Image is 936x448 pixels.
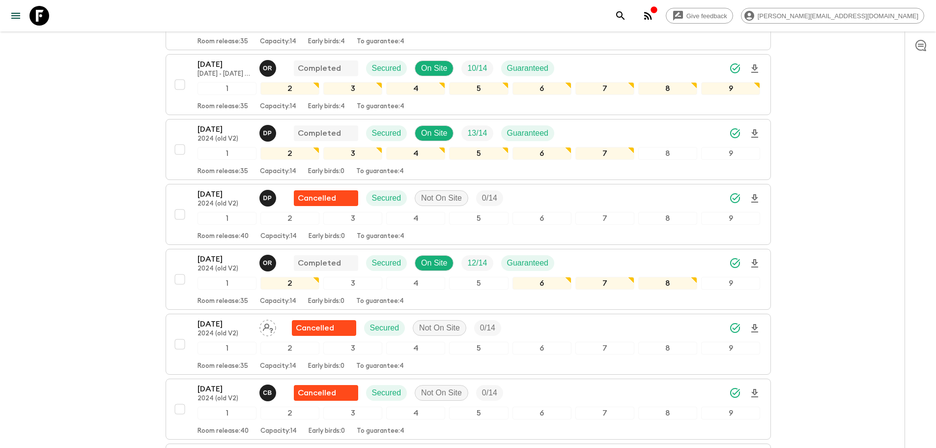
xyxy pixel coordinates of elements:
[512,342,571,355] div: 6
[386,82,445,95] div: 4
[356,168,404,176] p: To guarantee: 4
[260,407,319,419] div: 2
[357,233,404,240] p: To guarantee: 4
[366,60,407,76] div: Secured
[198,82,256,95] div: 1
[575,342,634,355] div: 7
[366,255,407,271] div: Secured
[198,200,252,208] p: 2024 (old V2)
[259,63,278,71] span: Oscar Rincon
[449,342,508,355] div: 5
[749,258,761,269] svg: Download Onboarding
[263,389,272,397] p: C B
[421,257,447,269] p: On Site
[357,427,404,435] p: To guarantee: 4
[260,103,296,111] p: Capacity: 14
[638,342,697,355] div: 8
[260,298,296,305] p: Capacity: 14
[166,184,771,245] button: [DATE]2024 (old V2)Diego ParraFlash Pack cancellationSecuredNot On SiteTrip Fill123456789Room rel...
[166,249,771,310] button: [DATE]2024 (old V2)Oscar RinconCompletedSecuredOn SiteTrip FillGuaranteed123456789Room release:35...
[638,277,697,290] div: 8
[308,38,345,46] p: Early birds: 4
[474,320,501,336] div: Trip Fill
[309,233,345,240] p: Early birds: 0
[415,125,454,141] div: On Site
[507,257,549,269] p: Guaranteed
[198,362,248,370] p: Room release: 35
[198,135,252,143] p: 2024 (old V2)
[198,38,248,46] p: Room release: 35
[198,233,249,240] p: Room release: 40
[198,265,252,273] p: 2024 (old V2)
[467,257,487,269] p: 12 / 14
[198,277,256,290] div: 1
[260,212,319,225] div: 2
[372,127,401,139] p: Secured
[259,323,276,330] span: Assign pack leader
[294,190,358,206] div: Flash Pack cancellation
[198,59,252,70] p: [DATE]
[749,128,761,140] svg: Download Onboarding
[198,188,252,200] p: [DATE]
[166,54,771,115] button: [DATE][DATE] - [DATE] (Flights at 11am) (old)Oscar RinconCompletedSecuredOn SiteTrip FillGuarante...
[729,127,741,139] svg: Synced Successfully
[421,62,447,74] p: On Site
[259,128,278,136] span: Diego Parra
[421,127,447,139] p: On Site
[701,147,760,160] div: 9
[741,8,924,24] div: [PERSON_NAME][EMAIL_ADDRESS][DOMAIN_NAME]
[507,127,549,139] p: Guaranteed
[198,383,252,395] p: [DATE]
[575,407,634,419] div: 7
[198,147,256,160] div: 1
[372,257,401,269] p: Secured
[729,322,741,334] svg: Synced Successfully
[260,277,319,290] div: 2
[666,8,733,24] a: Give feedback
[260,82,319,95] div: 2
[198,298,248,305] p: Room release: 35
[482,387,497,399] p: 0 / 14
[296,322,334,334] p: Cancelled
[415,60,454,76] div: On Site
[260,362,296,370] p: Capacity: 14
[323,147,382,160] div: 3
[415,190,468,206] div: Not On Site
[198,407,256,419] div: 1
[386,342,445,355] div: 4
[729,387,741,399] svg: Synced Successfully
[166,379,771,440] button: [DATE]2024 (old V2)Camila BernalFlash Pack cancellationSecuredNot On SiteTrip Fill123456789Room r...
[364,320,405,336] div: Secured
[259,190,278,207] button: DP
[323,212,382,225] div: 3
[611,6,630,26] button: search adventures
[512,147,571,160] div: 6
[701,82,760,95] div: 9
[729,62,741,74] svg: Synced Successfully
[298,257,341,269] p: Completed
[461,60,493,76] div: Trip Fill
[482,192,497,204] p: 0 / 14
[749,388,761,399] svg: Download Onboarding
[512,277,571,290] div: 6
[366,125,407,141] div: Secured
[198,318,252,330] p: [DATE]
[166,314,771,375] button: [DATE]2024 (old V2)Assign pack leaderFlash Pack cancellationSecuredNot On SiteTrip Fill123456789R...
[729,192,741,204] svg: Synced Successfully
[298,127,341,139] p: Completed
[308,103,345,111] p: Early birds: 4
[323,407,382,419] div: 3
[749,193,761,205] svg: Download Onboarding
[370,322,399,334] p: Secured
[292,320,356,336] div: Flash Pack cancellation
[467,127,487,139] p: 13 / 14
[415,255,454,271] div: On Site
[198,342,256,355] div: 1
[357,38,404,46] p: To guarantee: 4
[449,147,508,160] div: 5
[308,362,344,370] p: Early birds: 0
[512,407,571,419] div: 6
[476,385,503,401] div: Trip Fill
[366,385,407,401] div: Secured
[575,82,634,95] div: 7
